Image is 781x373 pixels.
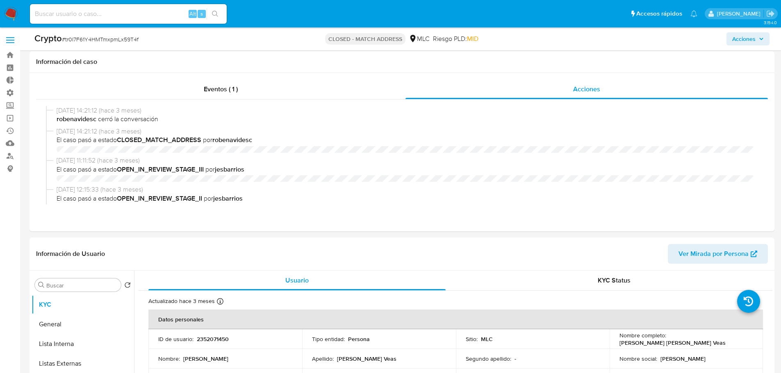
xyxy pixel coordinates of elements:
[690,10,697,17] a: Notificaciones
[117,165,204,174] b: OPEN_IN_REVIEW_STAGE_III
[197,335,229,343] p: 2352071450
[717,10,763,18] p: nicolas.tyrkiel@mercadolibre.com
[766,9,775,18] a: Salir
[433,34,478,43] span: Riesgo PLD:
[148,310,763,329] th: Datos personales
[57,136,755,145] span: El caso pasó a estado por
[62,35,139,43] span: # tr0I7F61Y4HMTmxpmLx59T4f
[348,335,370,343] p: Persona
[636,9,682,18] span: Accesos rápidos
[57,185,755,194] span: [DATE] 12:15:33 (hace 3 meses)
[312,355,334,362] p: Apellido :
[46,282,118,289] input: Buscar
[668,244,768,264] button: Ver Mirada por Persona
[189,10,196,18] span: Alt
[679,244,749,264] span: Ver Mirada por Persona
[619,332,666,339] p: Nombre completo :
[325,33,405,45] p: CLOSED - MATCH ADDRESS
[409,34,430,43] div: MLC
[183,355,228,362] p: [PERSON_NAME]
[57,165,755,174] span: El caso pasó a estado por
[148,297,215,305] p: Actualizado hace 3 meses
[38,282,45,288] button: Buscar
[598,276,631,285] span: KYC Status
[124,282,131,291] button: Volver al orden por defecto
[619,339,726,346] p: [PERSON_NAME] [PERSON_NAME] Veas
[57,127,755,136] span: [DATE] 14:21:12 (hace 3 meses)
[57,106,755,115] span: [DATE] 14:21:12 (hace 3 meses)
[515,355,516,362] p: -
[158,355,180,362] p: Nombre :
[726,32,770,45] button: Acciones
[660,355,706,362] p: [PERSON_NAME]
[573,84,600,94] span: Acciones
[215,165,244,174] b: jesbarrios
[117,135,201,145] b: CLOSED_MATCH_ADDRESS
[158,335,194,343] p: ID de usuario :
[200,10,203,18] span: s
[57,156,755,165] span: [DATE] 11:11:52 (hace 3 meses)
[312,335,345,343] p: Tipo entidad :
[32,295,134,314] button: KYC
[466,355,511,362] p: Segundo apellido :
[285,276,309,285] span: Usuario
[204,84,238,94] span: Eventos ( 1 )
[36,58,768,66] h1: Información del caso
[57,194,755,203] span: El caso pasó a estado por
[732,32,756,45] span: Acciones
[212,135,252,145] b: robenavidesc
[213,194,243,203] b: jesbarrios
[337,355,396,362] p: [PERSON_NAME] Veas
[30,9,227,19] input: Buscar usuario o caso...
[57,114,98,124] b: robenavidesc
[34,32,62,45] b: Crypto
[619,355,657,362] p: Nombre social :
[467,34,478,43] span: MID
[32,314,134,334] button: General
[207,8,223,20] button: search-icon
[466,335,478,343] p: Sitio :
[57,115,755,124] span: cerró la conversación
[481,335,493,343] p: MLC
[36,250,105,258] h1: Información de Usuario
[32,334,134,354] button: Lista Interna
[117,194,202,203] b: OPEN_IN_REVIEW_STAGE_II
